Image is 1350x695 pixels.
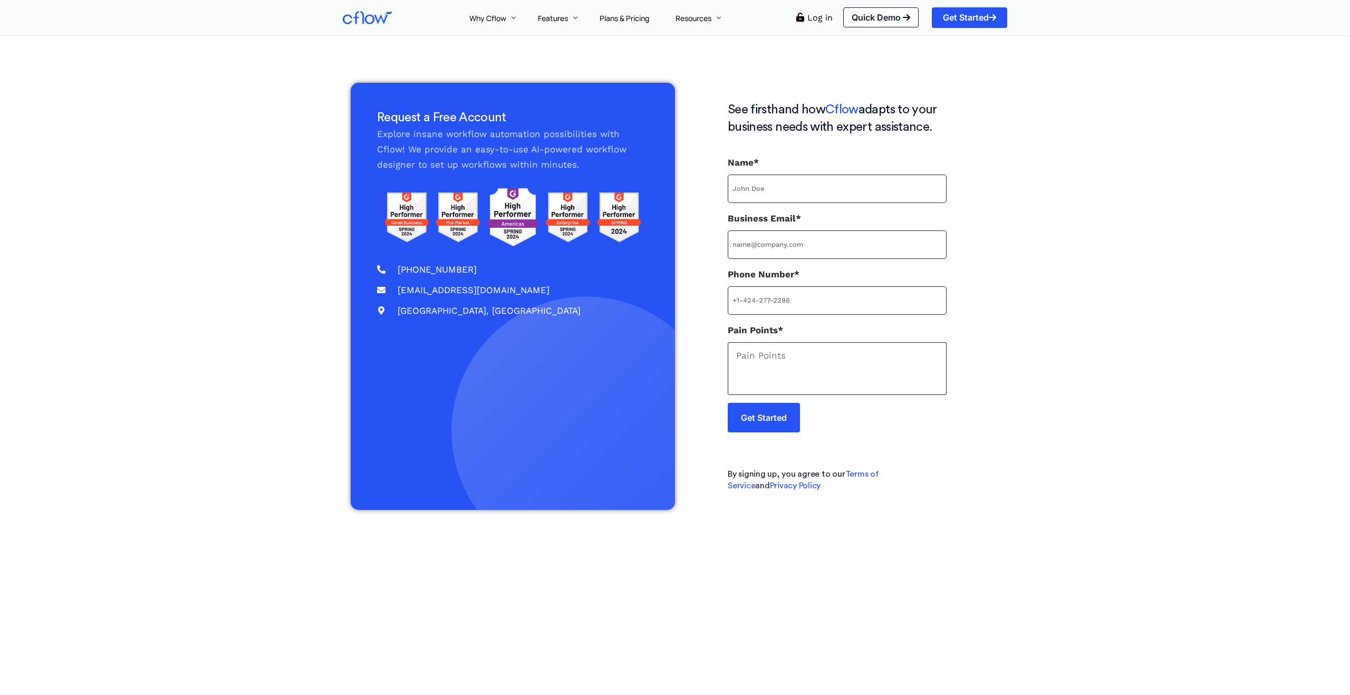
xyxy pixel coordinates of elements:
input: Name* [728,175,947,203]
input: Phone Number* [728,286,947,315]
img: g2 reviews [377,183,649,252]
span: Request a Free Account [377,111,506,124]
span: Resources [676,13,711,23]
textarea: Pain Points* [728,342,947,395]
span: [EMAIL_ADDRESS][DOMAIN_NAME] [395,283,549,298]
label: Business Email* [728,211,947,259]
label: Phone Number* [728,267,947,315]
span: Plans & Pricing [600,13,649,23]
a: Get Started [932,7,1007,27]
img: Cflow [343,11,392,24]
span: Features [538,13,568,23]
label: Name* [728,155,947,203]
a: Terms of Service [728,470,879,490]
span: Why Cflow [469,13,506,23]
span: [PHONE_NUMBER] [395,262,477,277]
input: Get Started [728,403,800,432]
form: Contact form [728,155,947,450]
h3: See firsthand how adapts to your business needs with expert assistance. [728,101,947,137]
input: Business Email* [728,230,947,259]
span: Get Started [943,13,996,22]
div: Explore insane workflow automation possibilities with Cflow! We provide an easy-to-use AI-powered... [377,109,649,172]
a: Privacy Policy [770,481,821,490]
a: Log in [807,13,833,23]
span: [GEOGRAPHIC_DATA], [GEOGRAPHIC_DATA] [395,303,581,318]
label: Pain Points* [728,323,947,395]
a: Quick Demo [843,7,919,27]
h5: By signing up, you agree to our and [728,468,947,492]
span: Cflow [825,103,859,116]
